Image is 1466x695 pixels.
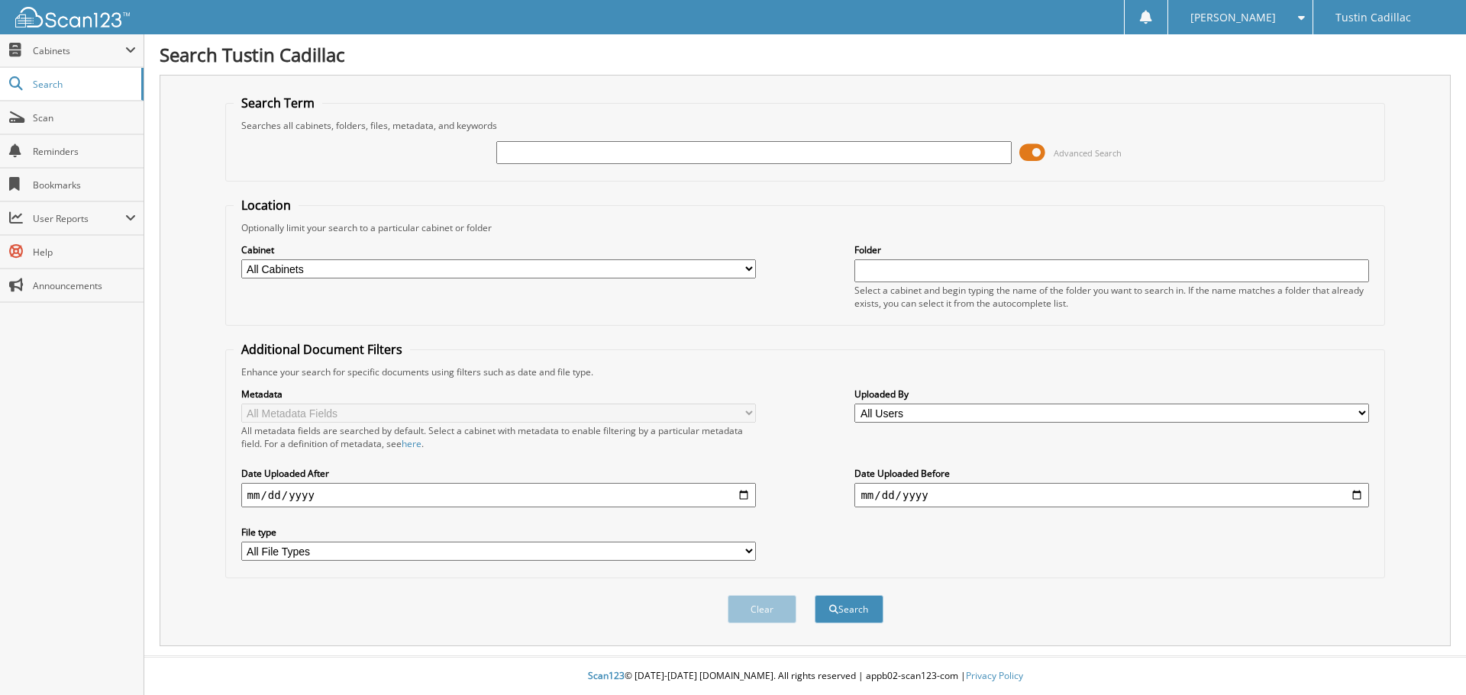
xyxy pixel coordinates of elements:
[234,95,322,111] legend: Search Term
[33,212,125,225] span: User Reports
[854,467,1369,480] label: Date Uploaded Before
[966,669,1023,682] a: Privacy Policy
[402,437,421,450] a: here
[854,483,1369,507] input: end
[854,243,1369,256] label: Folder
[1335,13,1411,22] span: Tustin Cadillac
[728,595,796,623] button: Clear
[588,669,625,682] span: Scan123
[160,42,1451,67] h1: Search Tustin Cadillac
[234,365,1377,378] div: Enhance your search for specific documents using filters such as date and file type.
[33,78,134,91] span: Search
[854,388,1369,401] label: Uploaded By
[1190,13,1276,22] span: [PERSON_NAME]
[15,7,130,27] img: scan123-logo-white.svg
[33,279,136,292] span: Announcements
[144,658,1466,695] div: © [DATE]-[DATE] [DOMAIN_NAME]. All rights reserved | appb02-scan123-com |
[241,388,756,401] label: Metadata
[241,467,756,480] label: Date Uploaded After
[241,243,756,256] label: Cabinet
[241,483,756,507] input: start
[234,197,299,214] legend: Location
[241,424,756,450] div: All metadata fields are searched by default. Select a cabinet with metadata to enable filtering b...
[234,221,1377,234] div: Optionally limit your search to a particular cabinet or folder
[234,119,1377,132] div: Searches all cabinets, folders, files, metadata, and keywords
[241,526,756,539] label: File type
[33,44,125,57] span: Cabinets
[1054,147,1122,159] span: Advanced Search
[33,111,136,124] span: Scan
[815,595,883,623] button: Search
[33,179,136,191] span: Bookmarks
[33,145,136,158] span: Reminders
[234,341,410,358] legend: Additional Document Filters
[854,284,1369,310] div: Select a cabinet and begin typing the name of the folder you want to search in. If the name match...
[33,246,136,259] span: Help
